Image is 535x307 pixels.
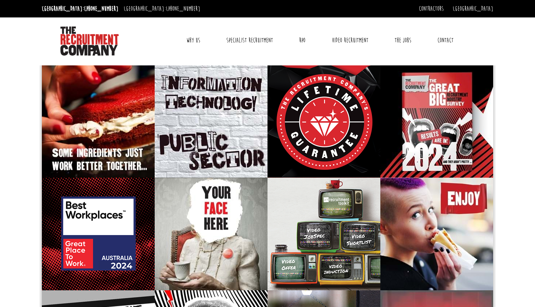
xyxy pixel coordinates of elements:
[40,3,120,15] li: [GEOGRAPHIC_DATA]:
[419,5,444,13] a: Contractors
[166,5,200,13] a: [PHONE_NUMBER]
[122,3,202,15] li: [GEOGRAPHIC_DATA]:
[389,31,417,49] a: The Jobs
[432,31,459,49] a: Contact
[84,5,118,13] a: [PHONE_NUMBER]
[294,31,311,49] a: RPO
[60,27,119,56] img: The Recruitment Company
[326,31,374,49] a: Video Recruitment
[181,31,206,49] a: Why Us
[453,5,493,13] a: [GEOGRAPHIC_DATA]
[221,31,278,49] a: Specialist Recruitment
